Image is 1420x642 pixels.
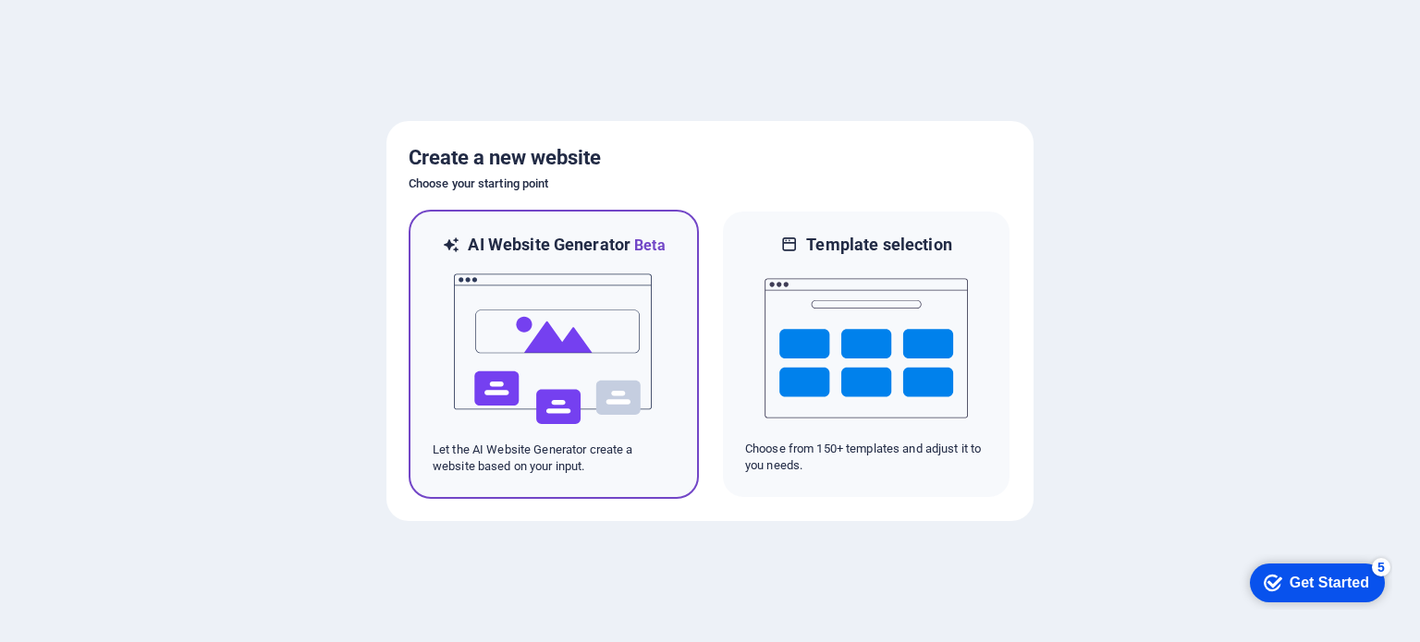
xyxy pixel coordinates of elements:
h6: Template selection [806,234,951,256]
div: Get Started [55,20,134,37]
div: Template selectionChoose from 150+ templates and adjust it to you needs. [721,210,1011,499]
div: 5 [137,4,155,22]
h5: Create a new website [409,143,1011,173]
div: AI Website GeneratorBetaaiLet the AI Website Generator create a website based on your input. [409,210,699,499]
p: Let the AI Website Generator create a website based on your input. [433,442,675,475]
span: Beta [630,236,666,254]
h6: Choose your starting point [409,173,1011,195]
h6: AI Website Generator [468,234,665,257]
p: Choose from 150+ templates and adjust it to you needs. [745,441,987,474]
div: Get Started 5 items remaining, 0% complete [15,9,150,48]
img: ai [452,257,655,442]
